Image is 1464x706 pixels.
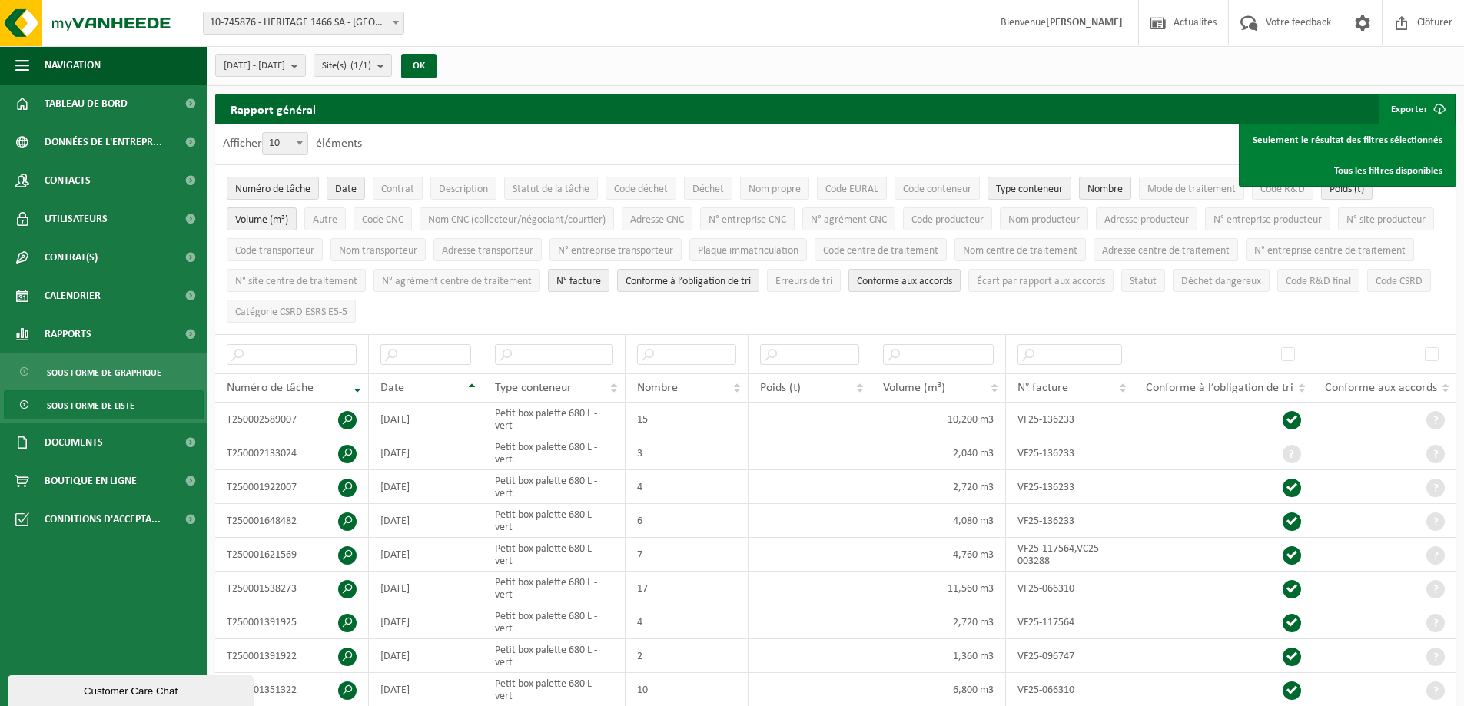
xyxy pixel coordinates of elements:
button: N° entreprise CNCN° entreprise CNC: Activate to sort [700,207,795,230]
span: [DATE] - [DATE] [224,55,285,78]
span: Numéro de tâche [235,184,310,195]
td: 17 [626,572,749,605]
span: Utilisateurs [45,200,108,238]
span: Conditions d'accepta... [45,500,161,539]
td: T250002133024 [215,436,369,470]
td: Petit box palette 680 L - vert [483,639,626,673]
span: Code CNC [362,214,403,226]
button: [DATE] - [DATE] [215,54,306,77]
span: N° entreprise CNC [709,214,786,226]
td: T250001922007 [215,470,369,504]
span: Code CSRD [1376,276,1423,287]
span: 10-745876 - HERITAGE 1466 SA - HERVE [204,12,403,34]
button: Poids (t)Poids (t): Activate to sort [1321,177,1373,200]
button: Code centre de traitementCode centre de traitement: Activate to sort [815,238,947,261]
button: N° entreprise centre de traitementN° entreprise centre de traitement: Activate to sort [1246,238,1414,261]
span: Nom CNC (collecteur/négociant/courtier) [428,214,606,226]
button: AutreAutre: Activate to sort [304,207,346,230]
td: Petit box palette 680 L - vert [483,605,626,639]
td: 4,760 m3 [871,538,1006,572]
span: Nom propre [749,184,801,195]
button: Conforme à l’obligation de tri : Activate to sort [617,269,759,292]
span: 10 [262,132,308,155]
span: Adresse CNC [630,214,684,226]
count: (1/1) [350,61,371,71]
span: Statut de la tâche [513,184,589,195]
td: 4,080 m3 [871,504,1006,538]
td: 10,200 m3 [871,403,1006,436]
button: Adresse producteurAdresse producteur: Activate to sort [1096,207,1197,230]
td: 3 [626,436,749,470]
td: [DATE] [369,470,483,504]
td: 1,360 m3 [871,639,1006,673]
a: Sous forme de liste [4,390,204,419]
td: T250002589007 [215,403,369,436]
span: Adresse producteur [1104,214,1189,226]
button: N° entreprise producteurN° entreprise producteur: Activate to sort [1205,207,1330,230]
td: VF25-136233 [1006,436,1134,470]
span: Catégorie CSRD ESRS E5-5 [235,307,347,318]
button: Conforme aux accords : Activate to sort [848,269,961,292]
button: NombreNombre: Activate to sort [1079,177,1131,200]
span: Code R&D [1260,184,1305,195]
td: 2,040 m3 [871,436,1006,470]
button: Catégorie CSRD ESRS E5-5Catégorie CSRD ESRS E5-5: Activate to sort [227,300,356,323]
span: 10 [263,133,307,154]
button: Déchet dangereux : Activate to sort [1173,269,1270,292]
span: 10-745876 - HERITAGE 1466 SA - HERVE [203,12,404,35]
span: Volume (m³) [235,214,288,226]
button: StatutStatut: Activate to sort [1121,269,1165,292]
td: T250001391925 [215,605,369,639]
td: [DATE] [369,436,483,470]
a: Seulement le résultat des filtres sélectionnés [1241,124,1454,155]
span: Conforme à l’obligation de tri [1146,382,1293,394]
span: Nom centre de traitement [963,245,1077,257]
td: Petit box palette 680 L - vert [483,538,626,572]
span: Code déchet [614,184,668,195]
td: [DATE] [369,403,483,436]
button: N° site producteurN° site producteur : Activate to sort [1338,207,1434,230]
td: VF25-136233 [1006,470,1134,504]
span: Date [380,382,404,394]
td: [DATE] [369,504,483,538]
span: Conforme aux accords [1325,382,1437,394]
span: Type conteneur [495,382,572,394]
button: Code déchetCode déchet: Activate to sort [606,177,676,200]
span: Sous forme de graphique [47,358,161,387]
span: Code conteneur [903,184,971,195]
button: N° entreprise transporteurN° entreprise transporteur: Activate to sort [549,238,682,261]
span: Site(s) [322,55,371,78]
button: N° agrément centre de traitementN° agrément centre de traitement: Activate to sort [373,269,540,292]
button: Nom centre de traitementNom centre de traitement: Activate to sort [954,238,1086,261]
button: Exporter [1379,94,1455,124]
span: Poids (t) [760,382,801,394]
td: VF25-096747 [1006,639,1134,673]
span: Type conteneur [996,184,1063,195]
td: [DATE] [369,605,483,639]
td: 4 [626,605,749,639]
span: Code transporteur [235,245,314,257]
button: N° factureN° facture: Activate to sort [548,269,609,292]
span: Nom producteur [1008,214,1080,226]
span: Nom transporteur [339,245,417,257]
span: N° agrément CNC [811,214,887,226]
td: [DATE] [369,572,483,605]
span: Autre [313,214,337,226]
span: Poids (t) [1330,184,1364,195]
span: N° facture [1017,382,1068,394]
span: Adresse transporteur [442,245,533,257]
span: Données de l'entrepr... [45,123,162,161]
button: Type conteneurType conteneur: Activate to sort [988,177,1071,200]
button: Erreurs de triErreurs de tri: Activate to sort [767,269,841,292]
td: VF25-136233 [1006,504,1134,538]
span: Statut [1130,276,1157,287]
span: Conforme à l’obligation de tri [626,276,751,287]
td: [DATE] [369,639,483,673]
td: T250001621569 [215,538,369,572]
span: Date [335,184,357,195]
button: N° agrément CNCN° agrément CNC: Activate to sort [802,207,895,230]
button: Nom producteurNom producteur: Activate to sort [1000,207,1088,230]
button: Adresse centre de traitementAdresse centre de traitement: Activate to sort [1094,238,1238,261]
td: 2,720 m3 [871,605,1006,639]
button: Site(s)(1/1) [314,54,392,77]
